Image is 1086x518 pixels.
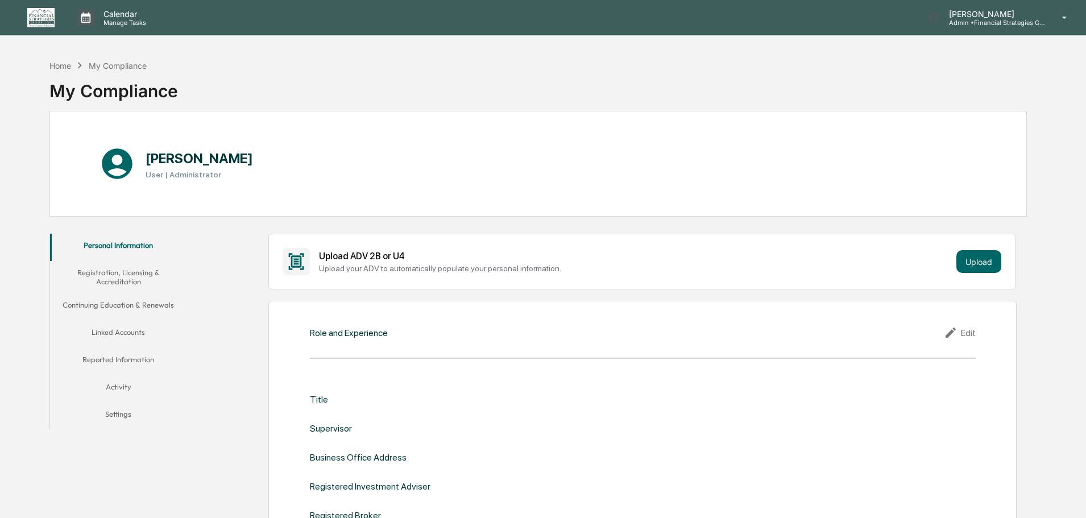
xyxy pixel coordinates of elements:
[50,403,186,430] button: Settings
[50,261,186,293] button: Registration, Licensing & Accreditation
[310,423,352,434] div: Supervisor
[50,321,186,348] button: Linked Accounts
[27,8,55,27] img: logo
[319,251,952,262] div: Upload ADV 2B or U4
[956,250,1001,273] button: Upload
[944,326,976,339] div: Edit
[146,150,253,167] h1: [PERSON_NAME]
[940,19,1046,27] p: Admin • Financial Strategies Group (FSG)
[50,293,186,321] button: Continuing Education & Renewals
[50,234,186,261] button: Personal Information
[310,394,328,405] div: Title
[310,452,407,463] div: Business Office Address
[49,72,178,101] div: My Compliance
[49,61,71,71] div: Home
[940,9,1046,19] p: [PERSON_NAME]
[94,9,152,19] p: Calendar
[50,375,186,403] button: Activity
[50,348,186,375] button: Reported Information
[310,328,388,338] div: Role and Experience
[310,481,430,492] div: Registered Investment Adviser
[94,19,152,27] p: Manage Tasks
[146,170,253,179] h3: User | Administrator
[50,234,186,430] div: secondary tabs example
[319,264,952,273] div: Upload your ADV to automatically populate your personal information.
[89,61,147,71] div: My Compliance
